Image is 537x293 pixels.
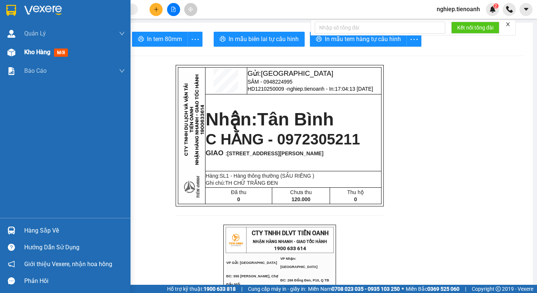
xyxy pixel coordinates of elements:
span: TH CHỮ TRẮNG ĐEN [225,180,278,186]
img: logo-vxr [6,5,16,16]
span: 120.000 [292,196,311,202]
span: down [119,68,125,74]
span: 17:04:13 [DATE] [335,86,373,92]
span: Báo cáo [24,66,47,75]
strong: Nhận: [206,109,334,129]
button: more [406,32,421,47]
span: file-add [171,7,176,12]
div: Phản hồi [24,275,125,287]
span: : [223,150,323,156]
span: ĐC: 555 [PERSON_NAME], Chợ Đầu Mối [226,274,278,286]
img: solution-icon [7,67,15,75]
img: warehouse-icon [7,49,15,56]
span: plus [154,7,159,12]
span: down [119,31,125,37]
span: [STREET_ADDRESS][PERSON_NAME] [227,150,323,156]
button: printerIn mẫu biên lai tự cấu hình [214,32,305,47]
span: printer [138,36,144,43]
strong: NHẬN HÀNG NHANH - GIAO TỐC HÀNH [253,239,327,244]
button: printerIn tem 80mm [132,32,188,47]
button: caret-down [519,3,533,16]
span: notification [8,261,15,268]
span: ĐC: 266 Đồng Đen, P10, Q TB [280,278,329,282]
input: Nhập số tổng đài [315,22,445,34]
span: | [465,285,466,293]
span: 1 - Hàng thông thường (SẦU RIÊNG ) [226,173,314,179]
span: In mẫu biên lai tự cấu hình [229,34,299,44]
img: warehouse-icon [7,227,15,234]
span: Chưa thu [290,189,312,195]
span: Cung cấp máy in - giấy in: [248,285,306,293]
span: [GEOGRAPHIC_DATA] [261,69,333,77]
span: | [241,285,242,293]
img: phone-icon [506,6,513,13]
button: Kết nối tổng đài [451,22,499,34]
span: mới [54,49,68,57]
span: VP Gửi: [GEOGRAPHIC_DATA] [226,261,277,265]
span: nghiep.tienoanh - In: [287,86,373,92]
img: warehouse-icon [7,30,15,38]
span: copyright [496,286,501,292]
span: question-circle [8,244,15,251]
span: Giới thiệu Vexere, nhận hoa hồng [24,259,112,269]
span: Thu hộ [347,189,364,195]
span: VP Nhận: [GEOGRAPHIC_DATA] [280,257,318,269]
span: GIAO [206,149,224,157]
span: 0 [237,196,240,202]
span: Hỗ trợ kỹ thuật: [167,285,236,293]
span: Gửi: [248,69,333,77]
span: printer [220,36,226,43]
span: HD1210250009 - [248,86,373,92]
button: aim [184,3,197,16]
span: nghiep.tienoanh [431,4,486,14]
div: Hướng dẫn sử dụng [24,242,125,253]
span: Miền Nam [308,285,400,293]
span: close [505,22,511,27]
span: In tem 80mm [147,34,182,44]
span: caret-down [523,6,530,13]
span: more [188,35,202,44]
span: Tân Bình [257,109,334,129]
button: file-add [167,3,180,16]
span: Hàng:SL [206,173,314,179]
sup: 2 [493,3,499,9]
strong: 0708 023 035 - 0935 103 250 [332,286,400,292]
span: CTY TNHH DLVT TIẾN OANH [252,230,329,237]
span: C HẰNG - 0972305211 [206,131,360,147]
span: SÂM - 0948224995 [248,79,293,85]
span: In mẫu tem hàng tự cấu hình [325,34,401,44]
span: Miền Bắc [406,285,459,293]
span: 2 [494,3,497,9]
strong: 1900 633 614 [274,246,306,251]
span: ⚪️ [402,287,404,290]
span: Đã thu [231,189,246,195]
span: printer [316,36,322,43]
span: message [8,277,15,284]
button: printerIn mẫu tem hàng tự cấu hình [310,32,407,47]
img: logo [226,231,245,249]
span: 0 [354,196,357,202]
span: Kết nối tổng đài [457,24,493,32]
div: Hàng sắp về [24,225,125,236]
strong: 0369 525 060 [427,286,459,292]
span: Ghi chú: [206,180,278,186]
button: more [188,32,202,47]
span: aim [188,7,193,12]
span: Kho hàng [24,49,50,56]
img: icon-new-feature [489,6,496,13]
span: more [407,35,421,44]
strong: 1900 633 818 [204,286,236,292]
span: Quản Lý [24,29,46,38]
button: plus [150,3,163,16]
